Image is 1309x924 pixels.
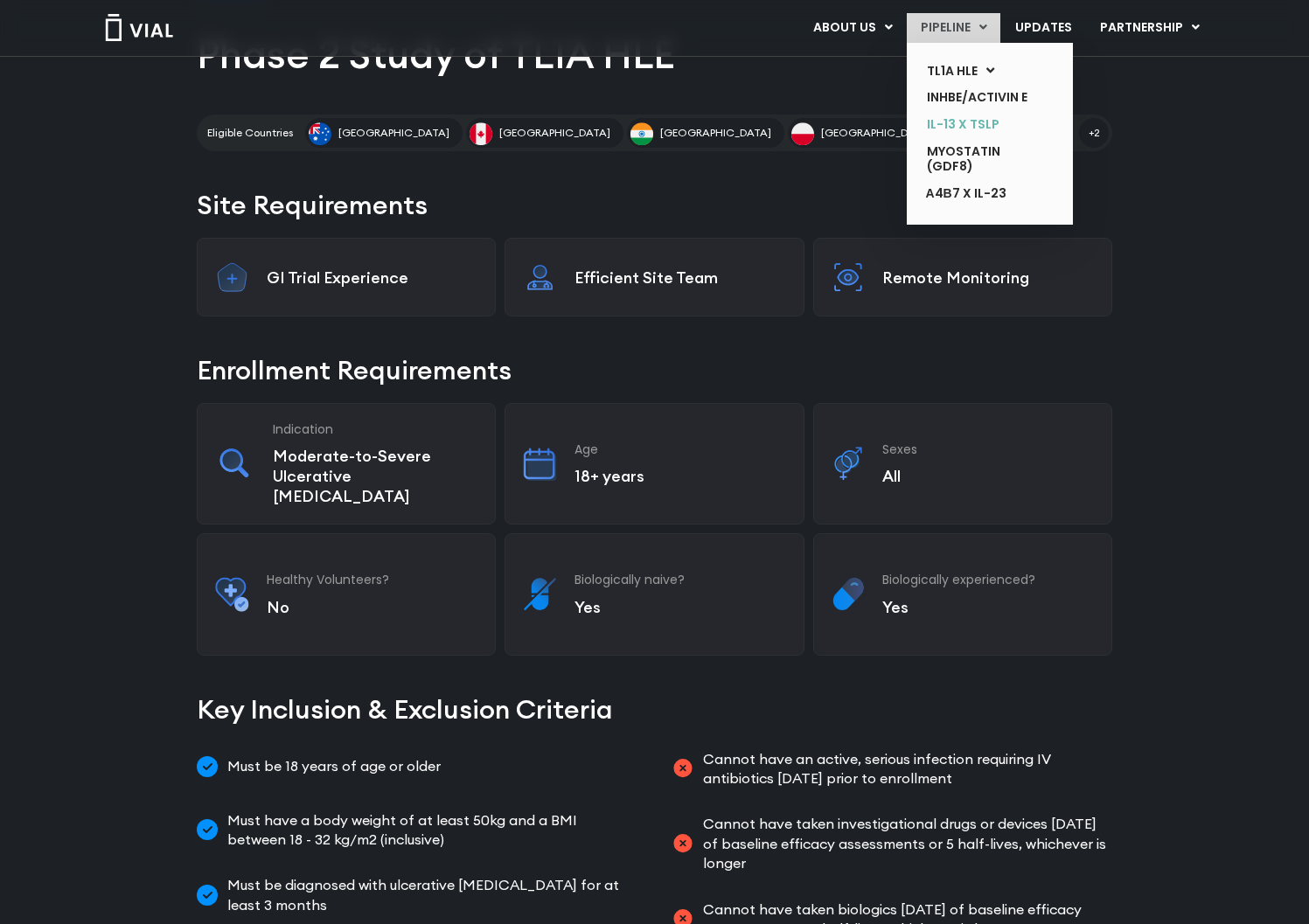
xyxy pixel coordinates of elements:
[882,441,1094,457] h3: Sexes
[273,421,477,437] h3: Indication
[660,125,771,141] span: [GEOGRAPHIC_DATA]
[309,122,331,145] img: Australia
[1001,13,1085,43] a: UPDATES
[197,351,1112,389] h2: Enrollment Requirements
[882,597,1094,617] p: Yes
[907,13,1000,43] a: PIPELINEMenu Toggle
[1086,13,1214,43] a: PARTNERSHIPMenu Toggle
[197,186,1112,224] h2: Site Requirements
[913,111,1041,138] a: IL-13 x TSLP
[913,138,1041,180] a: MYOSTATIN (GDF8)
[821,125,932,141] span: [GEOGRAPHIC_DATA]
[574,466,786,486] p: 18+ years
[207,125,293,141] h2: Eligible Countries
[913,180,1041,208] a: α4β7 x IL-23
[267,267,478,288] p: GI Trial Experience
[882,267,1094,288] p: Remote Monitoring
[104,14,174,41] img: Vial Logo
[791,122,814,145] img: Poland
[1079,118,1109,148] span: +2
[223,875,637,914] span: Must be diagnosed with ulcerative [MEDICAL_DATA] for at least 3 months
[499,125,610,141] span: [GEOGRAPHIC_DATA]
[574,441,786,457] h3: Age
[267,572,478,587] h3: Healthy Volunteers?
[338,125,449,141] span: [GEOGRAPHIC_DATA]
[574,572,786,587] h3: Biologically naive?
[799,13,906,43] a: ABOUT USMenu Toggle
[699,749,1113,789] span: Cannot have an active, serious infection requiring IV antibiotics [DATE] prior to enrollment
[574,267,786,288] p: Efficient Site Team
[273,446,477,506] p: Moderate-to-Severe Ulcerative [MEDICAL_DATA]
[470,122,492,145] img: Canada
[699,814,1113,872] span: Cannot have taken investigational drugs or devices [DATE] of baseline efficacy assessments or 5 h...
[223,810,637,850] span: Must have a body weight of at least 50kg and a BMI between 18 - 32 kg/m2 (inclusive)
[197,691,1112,728] h2: Key Inclusion & Exclusion Criteria
[630,122,653,145] img: India
[223,749,441,784] span: Must be 18 years of age or older
[913,58,1041,85] a: TL1A HLEMenu Toggle
[882,572,1094,587] h3: Biologically experienced?
[574,597,786,617] p: Yes
[882,466,1094,486] p: All
[267,597,478,617] p: No
[913,84,1041,111] a: INHBE/ACTIVIN E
